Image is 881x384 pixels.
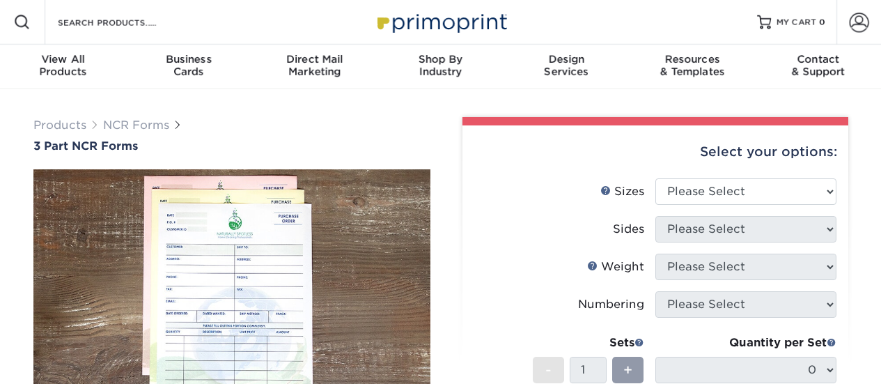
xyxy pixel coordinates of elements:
[623,360,632,381] span: +
[33,118,86,132] a: Products
[377,53,504,66] span: Shop By
[655,335,836,351] div: Quantity per Set
[504,53,630,78] div: Services
[533,335,644,351] div: Sets
[251,53,377,78] div: Marketing
[819,17,825,27] span: 0
[56,14,192,31] input: SEARCH PRODUCTS.....
[755,45,881,89] a: Contact& Support
[630,53,756,66] span: Resources
[777,17,816,29] span: MY CART
[613,221,644,238] div: Sides
[126,53,252,78] div: Cards
[545,360,552,381] span: -
[578,296,644,313] div: Numbering
[251,53,377,66] span: Direct Mail
[630,53,756,78] div: & Templates
[371,7,510,37] img: Primoprint
[377,45,504,89] a: Shop ByIndustry
[474,125,837,178] div: Select your options:
[103,118,169,132] a: NCR Forms
[33,139,430,153] a: 3 Part NCR Forms
[504,45,630,89] a: DesignServices
[126,53,252,66] span: Business
[755,53,881,78] div: & Support
[377,53,504,78] div: Industry
[251,45,377,89] a: Direct MailMarketing
[587,259,644,275] div: Weight
[126,45,252,89] a: BusinessCards
[600,183,644,200] div: Sizes
[630,45,756,89] a: Resources& Templates
[755,53,881,66] span: Contact
[504,53,630,66] span: Design
[33,139,138,153] span: 3 Part NCR Forms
